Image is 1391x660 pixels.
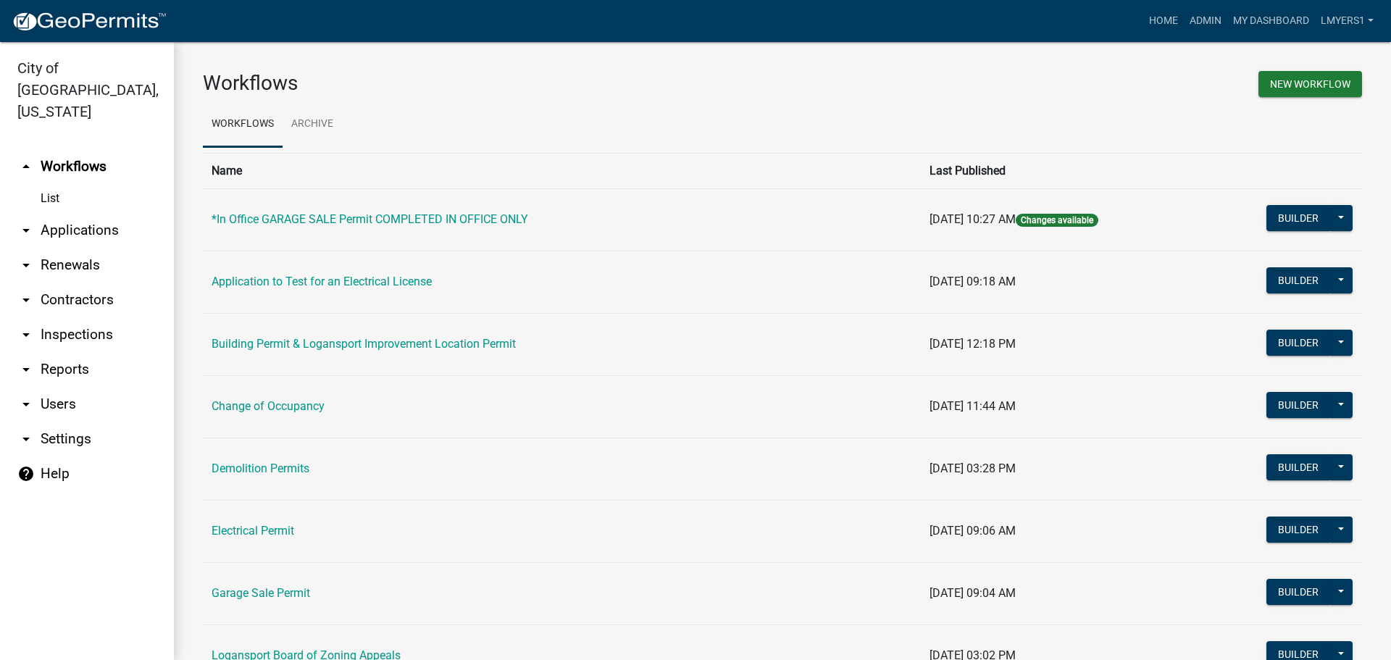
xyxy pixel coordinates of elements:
h3: Workflows [203,71,772,96]
a: Building Permit & Logansport Improvement Location Permit [212,337,516,351]
span: [DATE] 09:04 AM [930,586,1016,600]
span: [DATE] 03:28 PM [930,461,1016,475]
a: Workflows [203,101,283,148]
span: Changes available [1016,214,1098,227]
i: arrow_drop_down [17,430,35,448]
i: arrow_drop_down [17,222,35,239]
button: New Workflow [1258,71,1362,97]
button: Builder [1266,517,1330,543]
i: arrow_drop_up [17,158,35,175]
i: arrow_drop_down [17,256,35,274]
a: lmyers1 [1315,7,1379,35]
a: Electrical Permit [212,524,294,538]
i: arrow_drop_down [17,291,35,309]
a: Demolition Permits [212,461,309,475]
span: [DATE] 10:27 AM [930,212,1016,226]
button: Builder [1266,392,1330,418]
a: Archive [283,101,342,148]
span: [DATE] 11:44 AM [930,399,1016,413]
span: [DATE] 09:06 AM [930,524,1016,538]
i: arrow_drop_down [17,361,35,378]
span: [DATE] 12:18 PM [930,337,1016,351]
i: arrow_drop_down [17,326,35,343]
a: Garage Sale Permit [212,586,310,600]
i: help [17,465,35,483]
button: Builder [1266,454,1330,480]
button: Builder [1266,330,1330,356]
a: Change of Occupancy [212,399,325,413]
a: Home [1143,7,1184,35]
th: Last Published [921,153,1203,188]
button: Builder [1266,205,1330,231]
a: Admin [1184,7,1227,35]
a: Application to Test for an Electrical License [212,275,432,288]
a: *In Office GARAGE SALE Permit COMPLETED IN OFFICE ONLY [212,212,528,226]
button: Builder [1266,579,1330,605]
i: arrow_drop_down [17,396,35,413]
th: Name [203,153,921,188]
a: My Dashboard [1227,7,1315,35]
button: Builder [1266,267,1330,293]
span: [DATE] 09:18 AM [930,275,1016,288]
